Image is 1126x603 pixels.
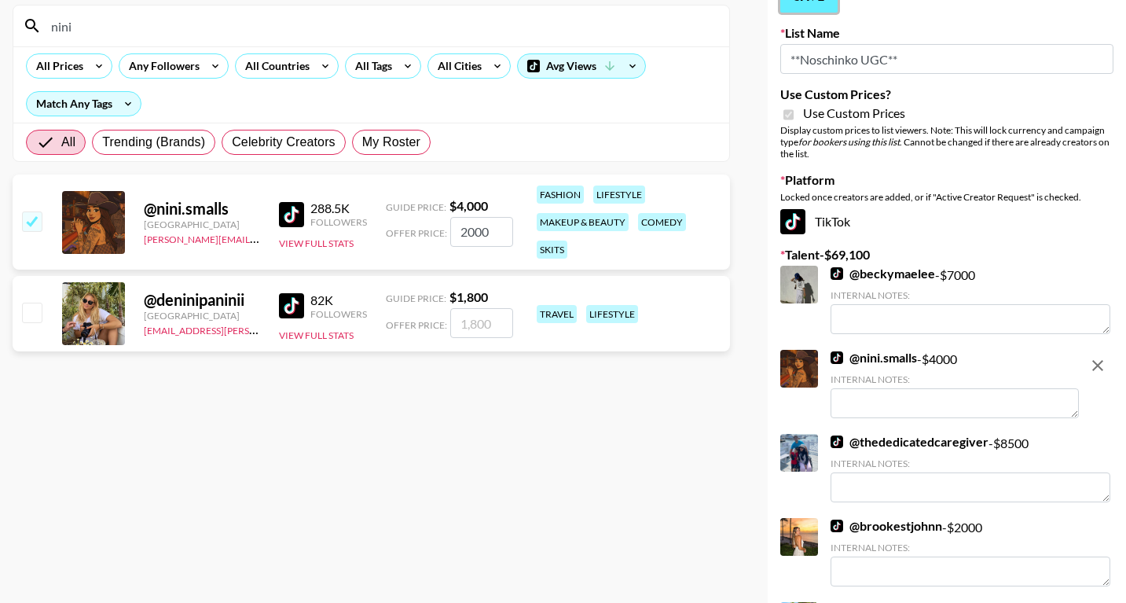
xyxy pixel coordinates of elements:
[780,247,1113,263] label: Talent - $ 69,100
[279,202,304,227] img: TikTok
[831,373,1079,385] div: Internal Notes:
[386,292,446,304] span: Guide Price:
[537,213,629,231] div: makeup & beauty
[102,133,205,152] span: Trending (Brands)
[144,219,260,230] div: [GEOGRAPHIC_DATA]
[780,191,1113,203] div: Locked once creators are added, or if "Active Creator Request" is checked.
[310,216,367,228] div: Followers
[831,542,1110,553] div: Internal Notes:
[449,198,488,213] strong: $ 4,000
[537,305,577,323] div: travel
[803,105,905,121] span: Use Custom Prices
[450,217,513,247] input: 4,000
[780,172,1113,188] label: Platform
[27,54,86,78] div: All Prices
[428,54,485,78] div: All Cities
[279,329,354,341] button: View Full Stats
[831,518,1110,586] div: - $ 2000
[831,520,843,532] img: TikTok
[593,186,645,204] div: lifestyle
[42,13,720,39] input: Search by User Name
[362,133,420,152] span: My Roster
[144,230,451,245] a: [PERSON_NAME][EMAIL_ADDRESS][PERSON_NAME][DOMAIN_NAME]
[780,209,805,234] img: TikTok
[144,290,260,310] div: @ deninipaninii
[831,458,1110,469] div: Internal Notes:
[310,308,367,320] div: Followers
[386,319,447,331] span: Offer Price:
[780,86,1113,102] label: Use Custom Prices?
[831,350,917,366] a: @nini.smalls
[831,351,843,364] img: TikTok
[831,434,1110,502] div: - $ 8500
[144,310,260,322] div: [GEOGRAPHIC_DATA]
[780,209,1113,234] div: TikTok
[780,124,1113,160] div: Display custom prices to list viewers. Note: This will lock currency and campaign type . Cannot b...
[638,213,686,231] div: comedy
[232,133,336,152] span: Celebrity Creators
[279,237,354,249] button: View Full Stats
[831,266,935,281] a: @beckymaelee
[279,293,304,318] img: TikTok
[780,25,1113,41] label: List Name
[27,92,141,116] div: Match Any Tags
[144,322,376,336] a: [EMAIL_ADDRESS][PERSON_NAME][DOMAIN_NAME]
[831,434,988,450] a: @thededicatedcaregiver
[831,289,1110,301] div: Internal Notes:
[1082,350,1113,381] button: remove
[119,54,203,78] div: Any Followers
[449,289,488,304] strong: $ 1,800
[346,54,395,78] div: All Tags
[450,308,513,338] input: 1,800
[61,133,75,152] span: All
[586,305,638,323] div: lifestyle
[831,266,1110,334] div: - $ 7000
[798,136,900,148] em: for bookers using this list
[537,186,584,204] div: fashion
[236,54,313,78] div: All Countries
[831,267,843,280] img: TikTok
[386,227,447,239] span: Offer Price:
[831,436,843,448] img: TikTok
[310,292,367,308] div: 82K
[518,54,645,78] div: Avg Views
[310,200,367,216] div: 288.5K
[537,241,567,259] div: skits
[144,199,260,219] div: @ nini.smalls
[831,518,942,534] a: @brookestjohnn
[831,350,1079,418] div: - $ 4000
[386,201,446,213] span: Guide Price:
